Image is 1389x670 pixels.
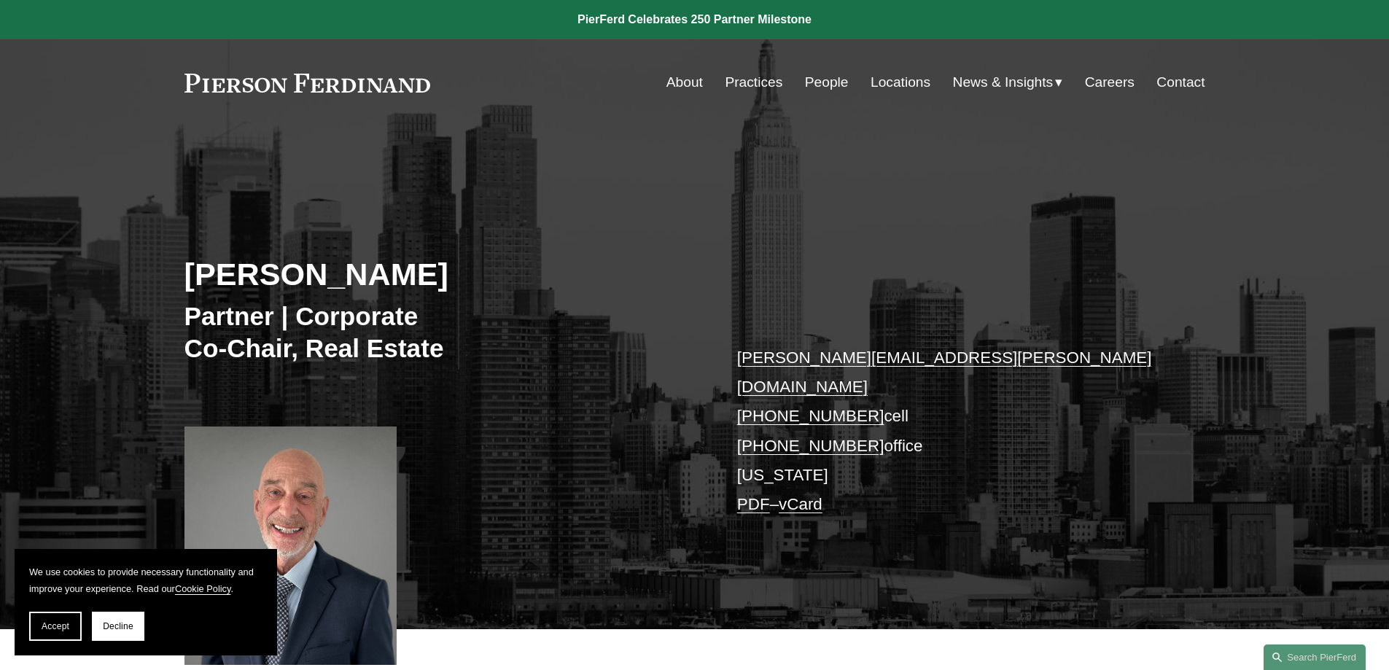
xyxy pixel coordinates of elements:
button: Decline [92,612,144,641]
span: Accept [42,621,69,631]
a: [PHONE_NUMBER] [737,407,884,425]
a: Search this site [1264,644,1366,670]
button: Accept [29,612,82,641]
a: Cookie Policy [175,583,231,594]
a: Careers [1085,69,1135,96]
a: Practices [725,69,782,96]
a: [PERSON_NAME][EMAIL_ADDRESS][PERSON_NAME][DOMAIN_NAME] [737,348,1152,396]
a: folder dropdown [953,69,1063,96]
a: People [805,69,849,96]
a: PDF [737,495,770,513]
h2: [PERSON_NAME] [184,255,695,293]
a: vCard [779,495,822,513]
a: [PHONE_NUMBER] [737,437,884,455]
p: We use cookies to provide necessary functionality and improve your experience. Read our . [29,564,262,597]
a: Locations [871,69,930,96]
section: Cookie banner [15,549,277,655]
a: About [666,69,703,96]
span: Decline [103,621,133,631]
a: Contact [1156,69,1205,96]
span: News & Insights [953,70,1054,96]
h3: Partner | Corporate Co-Chair, Real Estate [184,300,695,364]
p: cell office [US_STATE] – [737,343,1162,520]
